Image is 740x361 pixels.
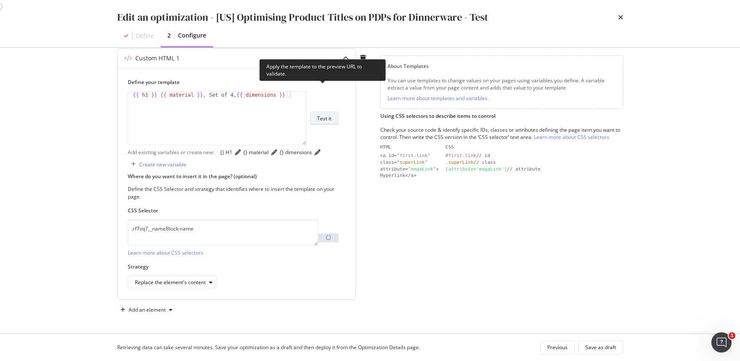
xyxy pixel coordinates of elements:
[380,112,623,119] div: Using CSS selectors to describe items to control
[135,54,180,62] div: Custom HTML 1
[380,159,439,166] div: class=
[218,148,235,157] button: {} H1
[128,249,203,256] a: Learn more about CSS selectors
[220,149,232,156] div: {} H1
[380,172,439,179] div: Hyperlink</a>
[380,144,439,151] div: HTML
[446,152,623,159] div: // id
[387,62,616,70] div: About Templates
[387,77,616,91] div: You can use templates to change values on your pages using variables you define. A variable extra...
[271,149,277,155] div: pencil
[446,160,474,165] div: .superLink
[277,148,315,157] button: {} dimensions
[243,149,269,156] div: {} material
[446,159,623,166] div: // class
[128,220,318,246] textarea: .rf7vq7__nameBlock-name
[315,149,320,155] div: pencil
[136,32,154,40] div: Define
[128,149,214,156] div: Add existing variables or create new:
[446,166,623,173] div: // attribute
[241,148,271,157] button: {} material
[317,115,331,122] div: Test it
[397,160,428,165] div: "superLink"
[139,161,186,168] div: Create new variable
[387,95,487,102] a: Learn more about templates and variables
[446,166,507,172] div: [attribute='megaLink']
[135,280,206,285] div: Replace the element's content
[128,207,339,214] label: CSS Selector
[618,10,623,24] div: times
[128,157,186,171] button: Create new variable
[167,31,171,40] div: 2
[380,126,623,141] div: Check your source code & identify specific IDs, classes or attributes defining the page item you ...
[540,341,575,354] button: Previous
[259,59,386,81] div: Apply the template to the preview URL to validate.
[380,152,439,159] div: <a id=
[128,79,339,86] label: Define your template
[129,307,166,312] div: Add an element
[446,153,476,158] div: #first-link
[547,344,568,351] div: Previous
[117,10,488,24] div: Edit an optimization - [US] Optimising Product Titles on PDPs for Dinnerware - Test
[280,149,312,156] div: {} dimensions
[534,133,609,141] a: Learn more about CSS selectors
[578,341,623,354] button: Save as draft
[310,111,339,125] button: Test it
[711,332,732,353] iframe: Intercom live chat
[128,173,339,180] label: Where do you want to insert it in the page? (optional)
[128,276,216,289] button: Replace the element's content
[319,234,338,242] div: loading
[235,149,241,155] div: pencil
[397,153,430,158] div: "first-link"
[729,332,735,339] span: 1
[178,31,206,40] div: Configure
[408,166,436,172] div: "megaLink"
[117,303,176,317] button: Add an element
[380,166,439,173] div: attribute= >
[585,344,616,351] div: Save as draft
[128,263,339,270] label: Strategy
[446,144,623,151] div: CSS
[318,233,339,242] button: loading
[117,344,420,351] div: Retrieving data can take several minutes. Save your optimization as a draft and then deploy it fr...
[128,185,339,200] div: Define the CSS Selector and strategy that identifies where to insert the template on your page.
